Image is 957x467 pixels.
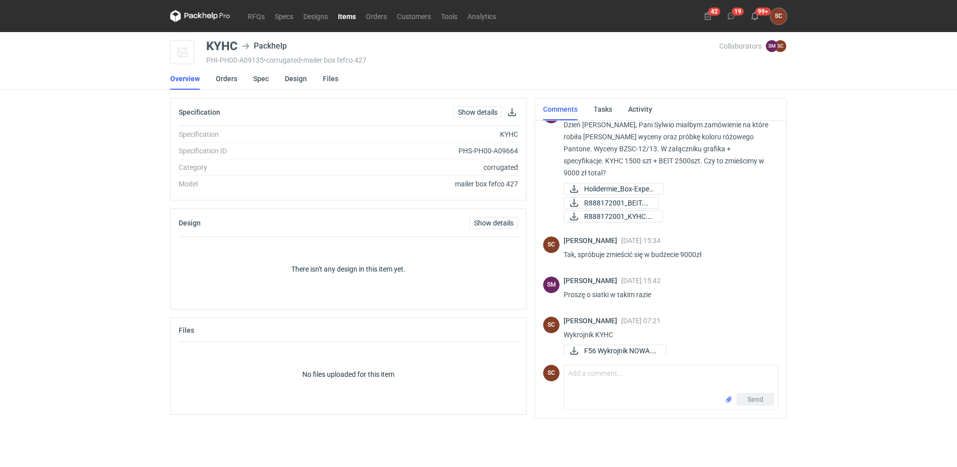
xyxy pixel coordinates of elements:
[170,10,230,22] svg: Packhelp Pro
[302,369,394,379] p: No files uploaded for this item
[270,10,298,22] a: Specs
[564,210,663,222] a: R888172001_KYHC.pdf
[301,56,366,64] span: • mailer box fefco 427
[584,211,654,222] span: R888172001_KYHC.pdf
[564,197,659,209] a: R888172001_BEIT.pdf
[564,119,770,179] p: Dzień [PERSON_NAME], Pani Sylwio miałbym zamówienie na które robiła [PERSON_NAME] wyceny oraz pró...
[179,146,314,156] div: Specification ID
[179,219,201,227] h2: Design
[621,277,661,285] span: [DATE] 15:42
[766,40,778,52] figcaption: SM
[361,10,392,22] a: Orders
[179,179,314,189] div: Model
[314,179,518,189] div: mailer box fefco 427
[564,289,770,301] p: Proszę o siatki w takim razie
[564,317,621,325] span: [PERSON_NAME]
[314,146,518,156] div: PHS-PH00-A09664
[253,68,269,90] a: Spec
[747,8,763,24] button: 99+
[564,277,621,285] span: [PERSON_NAME]
[584,183,655,194] span: Holidermie_Box-Exped...
[700,8,716,24] button: 42
[462,10,501,22] a: Analytics
[291,264,405,274] p: There isn't any design in this item yet.
[564,249,770,261] p: Tak, spróbuje zmieścić się w budżecie 9000zł
[543,365,560,381] figcaption: SC
[469,217,518,229] a: Show details
[179,162,314,172] div: Category
[543,277,560,293] figcaption: SM
[333,10,361,22] a: Items
[453,106,502,118] a: Show details
[628,98,652,120] a: Activity
[179,129,314,139] div: Specification
[594,98,612,120] a: Tasks
[392,10,436,22] a: Customers
[719,42,762,50] span: Collaborators
[621,237,661,245] span: [DATE] 15:34
[179,108,220,116] h2: Specification
[564,345,664,357] div: F56 Wykrojnik NOWA.pdf
[543,277,560,293] div: Sebastian Markut
[506,106,518,118] button: Download specification
[723,8,739,24] button: 19
[170,68,200,90] a: Overview
[543,237,560,253] figcaption: SC
[543,317,560,333] figcaption: SC
[584,345,658,356] span: F56 Wykrojnik NOWA.p...
[543,365,560,381] div: Sylwia Cichórz
[564,183,664,195] div: Holidermie_Box-Expedition_packhelp-f45_EN_02-07-2019 (1) (3).pdf
[770,8,787,25] button: SC
[298,10,333,22] a: Designs
[747,396,763,403] span: Send
[216,68,237,90] a: Orders
[564,183,664,195] a: Holidermie_Box-Exped...
[285,68,307,90] a: Design
[243,10,270,22] a: RFQs
[242,40,287,52] div: Packhelp
[737,393,774,405] button: Send
[564,237,621,245] span: [PERSON_NAME]
[543,317,560,333] div: Sylwia Cichórz
[314,129,518,139] div: KYHC
[543,98,578,120] a: Comments
[774,40,786,52] figcaption: SC
[584,197,650,208] span: R888172001_BEIT.pdf
[770,8,787,25] div: Sylwia Cichórz
[564,345,666,357] button: F56 Wykrojnik NOWA.p...
[206,40,238,52] div: KYHC
[621,317,661,325] span: [DATE] 07:21
[323,68,338,90] a: Files
[206,56,719,64] div: PHI-PH00-A09135
[264,56,301,64] span: • corrugated
[543,237,560,253] div: Sylwia Cichórz
[564,329,770,341] p: Wykrojnik KYHC
[179,326,194,334] h2: Files
[314,162,518,172] div: corrugated
[436,10,462,22] a: Tools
